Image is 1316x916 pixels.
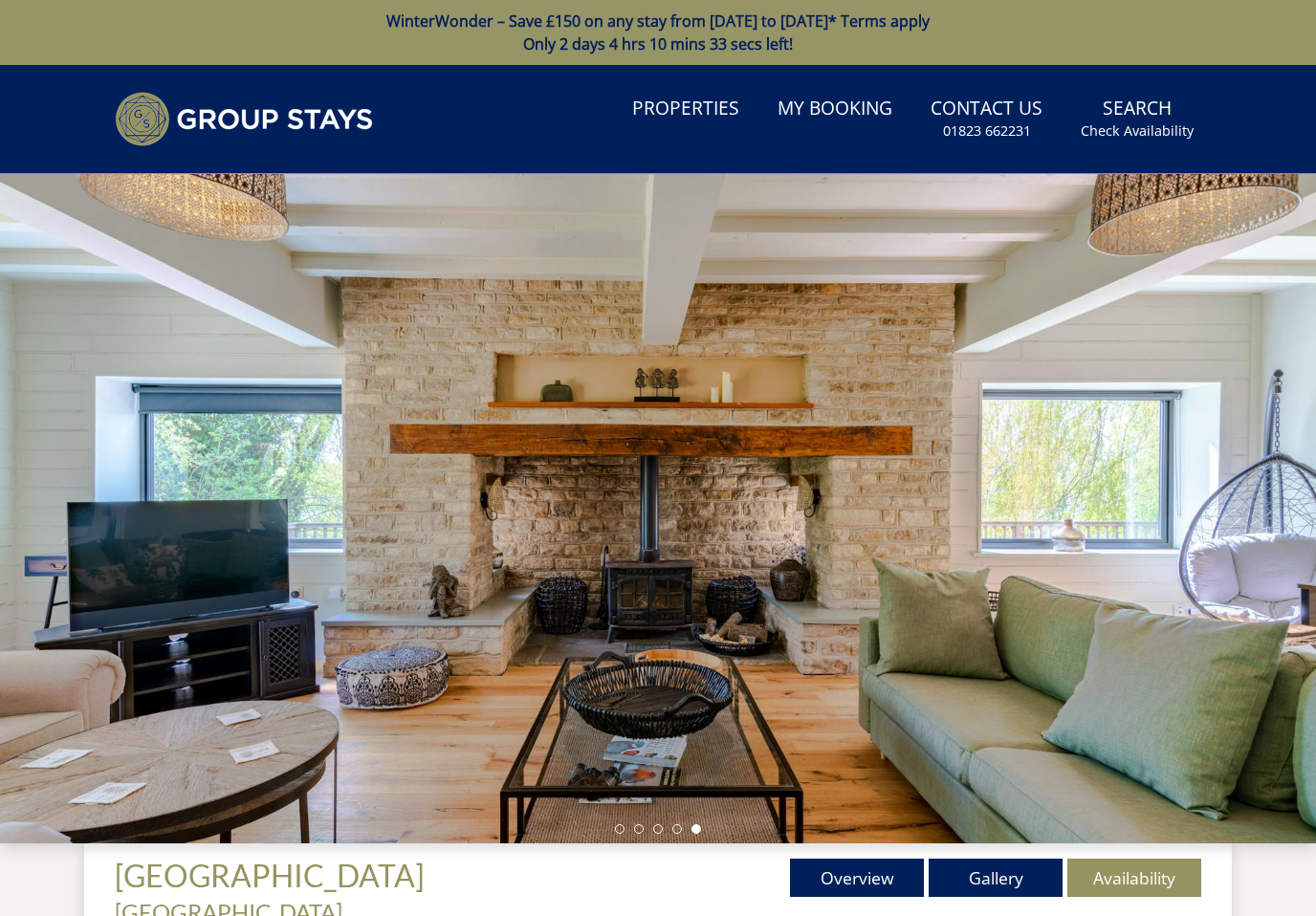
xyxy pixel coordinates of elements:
span: Only 2 days 4 hrs 10 mins 33 secs left! [523,33,793,55]
a: My Booking [770,88,900,131]
a: [GEOGRAPHIC_DATA] [115,857,430,894]
a: Overview [790,859,924,897]
a: Availability [1067,859,1201,897]
span: [GEOGRAPHIC_DATA] [115,857,425,894]
img: Group Stays [115,92,373,146]
a: Gallery [929,859,1063,897]
small: 01823 662231 [943,121,1031,141]
small: Check Availability [1081,121,1194,141]
a: Contact Us01823 662231 [923,88,1050,150]
a: Properties [625,88,747,131]
a: SearchCheck Availability [1073,88,1201,150]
